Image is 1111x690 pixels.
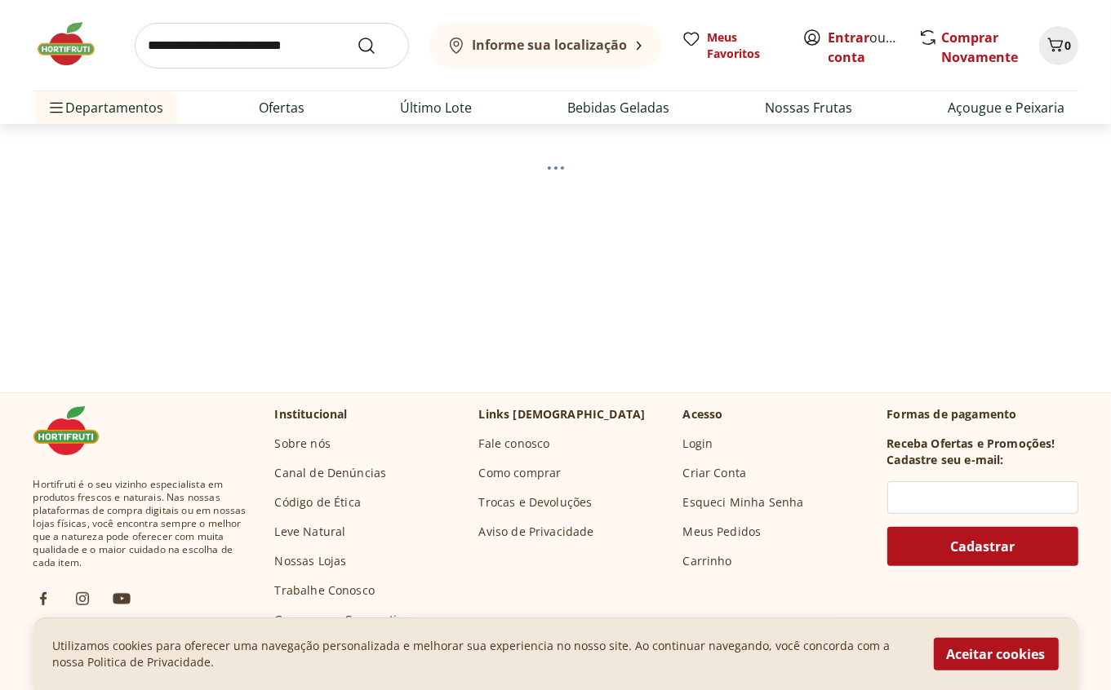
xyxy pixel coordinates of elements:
[829,29,870,46] a: Entrar
[47,88,66,127] button: Menu
[429,23,662,69] button: Informe sua localização
[73,589,92,608] img: ig
[829,29,918,66] a: Criar conta
[887,436,1055,452] h3: Receba Ofertas e Promoções!
[887,406,1078,422] p: Formas de pagamento
[479,465,562,481] a: Como comprar
[33,20,115,69] img: Hortifruti
[357,36,396,55] button: Submit Search
[33,406,115,455] img: Hortifruti
[275,582,376,599] a: Trabalhe Conosco
[682,29,783,62] a: Meus Favoritos
[829,28,901,67] span: ou
[887,452,1004,468] h3: Cadastre seu e-mail:
[1039,26,1078,65] button: Carrinho
[942,29,1019,66] a: Comprar Novamente
[479,494,593,511] a: Trocas e Devoluções
[949,98,1065,117] a: Açougue e Peixaria
[708,29,783,62] span: Meus Favoritos
[683,436,713,452] a: Login
[1065,38,1072,53] span: 0
[766,98,853,117] a: Nossas Frutas
[479,406,646,422] p: Links [DEMOGRAPHIC_DATA]
[568,98,670,117] a: Bebidas Geladas
[275,436,331,452] a: Sobre nós
[275,612,411,628] a: Governança Corporativa
[260,98,305,117] a: Ofertas
[275,553,347,569] a: Nossas Lojas
[53,638,914,670] p: Utilizamos cookies para oferecer uma navegação personalizada e melhorar sua experiencia no nosso ...
[683,524,762,540] a: Meus Pedidos
[275,524,346,540] a: Leve Natural
[135,23,409,69] input: search
[683,553,732,569] a: Carrinho
[683,465,747,481] a: Criar Conta
[887,527,1078,566] button: Cadastrar
[112,589,131,608] img: ytb
[479,524,594,540] a: Aviso de Privacidade
[473,36,628,54] b: Informe sua localização
[33,478,249,569] span: Hortifruti é o seu vizinho especialista em produtos frescos e naturais. Nas nossas plataformas de...
[33,589,53,608] img: fb
[683,406,723,422] p: Acesso
[950,540,1015,553] span: Cadastrar
[934,638,1059,670] button: Aceitar cookies
[683,494,804,511] a: Esqueci Minha Senha
[275,494,361,511] a: Código de Ética
[401,98,473,117] a: Último Lote
[479,436,550,452] a: Fale conosco
[47,88,164,127] span: Departamentos
[275,465,387,481] a: Canal de Denúncias
[275,406,348,422] p: Institucional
